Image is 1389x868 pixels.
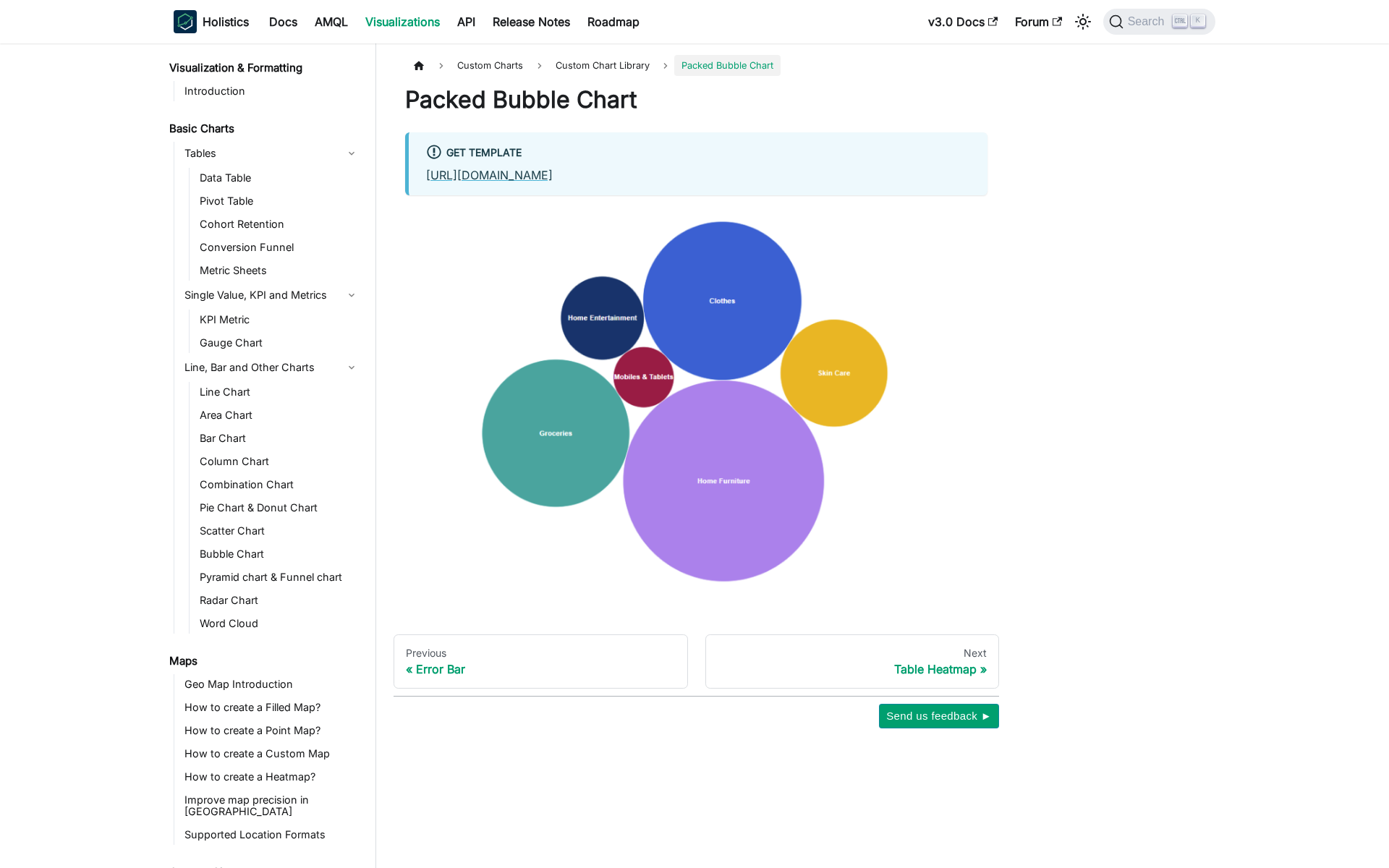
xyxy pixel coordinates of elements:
[405,85,987,114] h1: Packed Bubble Chart
[919,10,1006,33] a: v3.0 Docs
[406,647,676,660] div: Previous
[260,10,306,33] a: Docs
[180,790,363,822] a: Improve map precision in [GEOGRAPHIC_DATA]
[426,144,970,163] div: Get Template
[180,744,363,764] a: How to create a Custom Map
[195,405,363,425] a: Area Chart
[174,10,249,33] a: HolisticsHolistics
[405,55,987,76] nav: Breadcrumbs
[180,825,363,845] a: Supported Location Formats
[195,567,363,587] a: Pyramid chart & Funnel chart
[195,521,363,541] a: Scatter Chart
[195,428,363,448] a: Bar Chart
[195,214,363,234] a: Cohort Retention
[195,260,363,281] a: Metric Sheets
[484,10,579,33] a: Release Notes
[1071,10,1095,33] button: Switch between dark and light mode (currently light mode)
[165,119,363,139] a: Basic Charts
[195,237,363,258] a: Conversion Funnel
[449,10,484,33] a: API
[394,634,999,689] nav: Docs pages
[180,81,363,101] a: Introduction
[195,168,363,188] a: Data Table
[579,10,648,33] a: Roadmap
[165,58,363,78] a: Visualization & Formatting
[195,544,363,564] a: Bubble Chart
[180,767,363,787] a: How to create a Heatmap?
[195,613,363,634] a: Word Cloud
[556,60,650,71] span: Custom Chart Library
[306,10,357,33] a: AMQL
[1006,10,1071,33] a: Forum
[159,43,376,868] nav: Docs sidebar
[180,697,363,718] a: How to create a Filled Map?
[195,475,363,495] a: Combination Chart
[718,647,987,660] div: Next
[394,634,688,689] a: PreviousError Bar
[718,662,987,676] div: Table Heatmap
[674,55,781,76] span: Packed Bubble Chart
[450,55,530,76] span: Custom Charts
[357,10,449,33] a: Visualizations
[405,207,987,595] img: reporting-custom-chart/packed_bubble
[165,651,363,671] a: Maps
[195,333,363,353] a: Gauge Chart
[180,356,363,379] a: Line, Bar and Other Charts
[195,498,363,518] a: Pie Chart & Donut Chart
[1191,14,1205,27] kbd: K
[1123,15,1173,28] span: Search
[886,707,992,726] span: Send us feedback ►
[705,634,1000,689] a: NextTable Heatmap
[180,674,363,694] a: Geo Map Introduction
[195,191,363,211] a: Pivot Table
[180,284,363,307] a: Single Value, KPI and Metrics
[879,704,999,728] button: Send us feedback ►
[405,55,433,76] a: Home page
[180,142,363,165] a: Tables
[195,310,363,330] a: KPI Metric
[548,55,657,76] a: Custom Chart Library
[180,720,363,741] a: How to create a Point Map?
[174,10,197,33] img: Holistics
[203,13,249,30] b: Holistics
[195,382,363,402] a: Line Chart
[426,168,553,182] a: [URL][DOMAIN_NAME]
[1103,9,1215,35] button: Search (Ctrl+K)
[195,451,363,472] a: Column Chart
[406,662,676,676] div: Error Bar
[195,590,363,610] a: Radar Chart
